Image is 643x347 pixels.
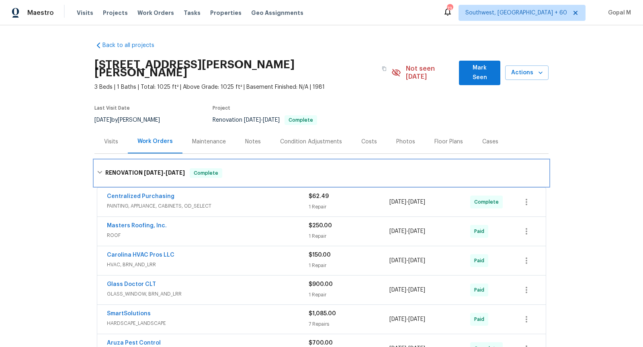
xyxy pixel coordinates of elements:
[309,261,389,269] div: 1 Repair
[474,315,487,323] span: Paid
[309,291,389,299] div: 1 Repair
[309,223,332,229] span: $250.00
[389,258,406,263] span: [DATE]
[137,9,174,17] span: Work Orders
[408,316,425,322] span: [DATE]
[94,83,391,91] span: 3 Beds | 1 Baths | Total: 1025 ft² | Above Grade: 1025 ft² | Basement Finished: N/A | 1981
[103,9,128,17] span: Projects
[107,340,161,346] a: Aruza Pest Control
[459,61,500,85] button: Mark Seen
[137,137,173,145] div: Work Orders
[408,199,425,205] span: [DATE]
[105,168,185,178] h6: RENOVATION
[263,117,280,123] span: [DATE]
[396,138,415,146] div: Photos
[389,199,406,205] span: [DATE]
[94,115,170,125] div: by [PERSON_NAME]
[144,170,163,176] span: [DATE]
[309,282,333,287] span: $900.00
[104,138,118,146] div: Visits
[465,63,494,83] span: Mark Seen
[389,227,425,235] span: -
[166,170,185,176] span: [DATE]
[406,65,455,81] span: Not seen [DATE]
[244,117,261,123] span: [DATE]
[107,223,167,229] a: Masters Roofing, Inc.
[389,316,406,322] span: [DATE]
[280,138,342,146] div: Condition Adjustments
[309,252,331,258] span: $150.00
[107,231,309,239] span: ROOF
[389,198,425,206] span: -
[94,106,130,110] span: Last Visit Date
[389,257,425,265] span: -
[474,257,487,265] span: Paid
[144,170,185,176] span: -
[184,10,201,16] span: Tasks
[251,9,303,17] span: Geo Assignments
[245,138,261,146] div: Notes
[94,160,549,186] div: RENOVATION [DATE]-[DATE]Complete
[465,9,567,17] span: Southwest, [GEOGRAPHIC_DATA] + 60
[94,117,111,123] span: [DATE]
[107,252,174,258] a: Carolina HVAC Pros LLC
[190,169,221,177] span: Complete
[27,9,54,17] span: Maestro
[309,340,333,346] span: $700.00
[77,9,93,17] span: Visits
[309,232,389,240] div: 1 Repair
[505,65,549,80] button: Actions
[309,203,389,211] div: 1 Repair
[408,258,425,263] span: [DATE]
[244,117,280,123] span: -
[107,261,309,269] span: HVAC, BRN_AND_LRR
[605,9,631,17] span: Gopal M
[107,202,309,210] span: PAINTING, APPLIANCE, CABINETS, OD_SELECT
[107,282,156,287] a: Glass Doctor CLT
[192,138,226,146] div: Maintenance
[285,118,316,122] span: Complete
[482,138,498,146] div: Cases
[408,287,425,293] span: [DATE]
[474,227,487,235] span: Paid
[309,320,389,328] div: 7 Repairs
[408,229,425,234] span: [DATE]
[213,106,230,110] span: Project
[377,61,391,76] button: Copy Address
[107,290,309,298] span: GLASS_WINDOW, BRN_AND_LRR
[309,311,336,316] span: $1,085.00
[389,229,406,234] span: [DATE]
[94,41,172,49] a: Back to all projects
[434,138,463,146] div: Floor Plans
[361,138,377,146] div: Costs
[389,286,425,294] span: -
[213,117,317,123] span: Renovation
[474,198,502,206] span: Complete
[512,68,542,78] span: Actions
[447,5,453,13] div: 734
[389,287,406,293] span: [DATE]
[210,9,242,17] span: Properties
[94,61,377,77] h2: [STREET_ADDRESS][PERSON_NAME][PERSON_NAME]
[309,194,329,199] span: $62.49
[107,311,151,316] a: SmartSolutions
[389,315,425,323] span: -
[107,194,174,199] a: Centralized Purchasing
[107,319,309,327] span: HARDSCAPE_LANDSCAPE
[474,286,487,294] span: Paid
